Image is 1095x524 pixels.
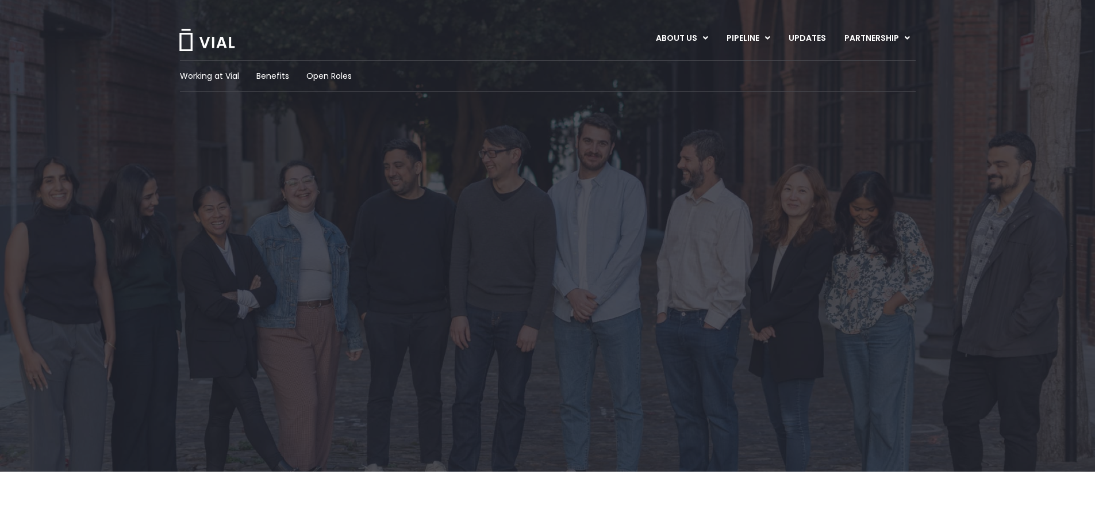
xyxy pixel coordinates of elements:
[180,70,239,82] a: Working at Vial
[306,70,352,82] a: Open Roles
[178,29,236,51] img: Vial Logo
[779,29,835,48] a: UPDATES
[256,70,289,82] a: Benefits
[717,29,779,48] a: PIPELINEMenu Toggle
[835,29,919,48] a: PARTNERSHIPMenu Toggle
[647,29,717,48] a: ABOUT USMenu Toggle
